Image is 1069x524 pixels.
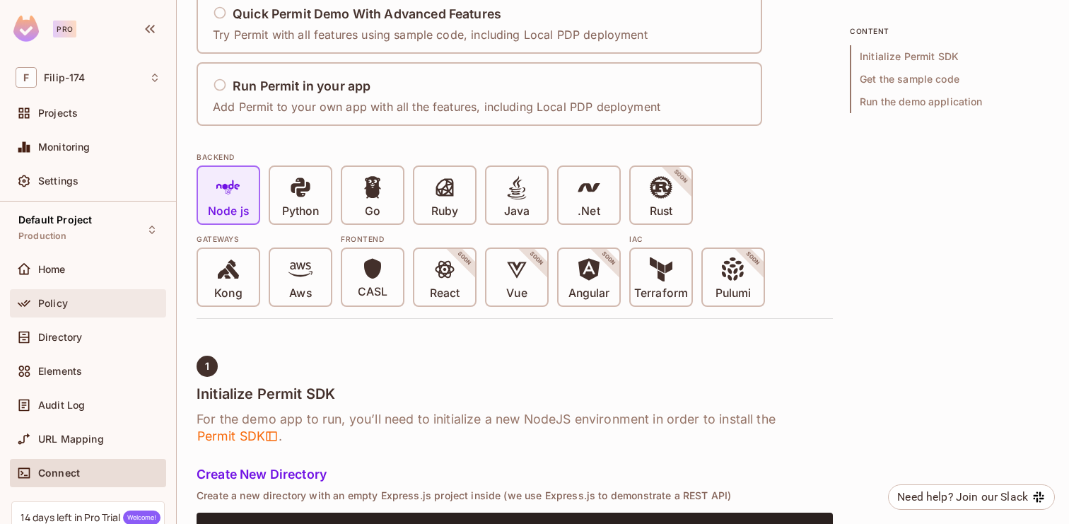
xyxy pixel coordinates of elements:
div: Pro [53,21,76,37]
div: BACKEND [197,151,833,163]
p: content [850,25,1049,37]
span: SOON [509,231,564,286]
p: Java [504,204,530,219]
span: 1 [205,361,209,372]
span: Workspace: Filip-174 [44,72,85,83]
div: Frontend [341,233,621,245]
span: Settings [38,175,78,187]
div: Gateways [197,233,332,245]
span: Policy [38,298,68,309]
div: Need help? Join our Slack [897,489,1028,506]
span: Audit Log [38,400,85,411]
span: Directory [38,332,82,343]
span: SOON [725,231,781,286]
p: Go [365,204,380,219]
div: IAC [629,233,765,245]
span: SOON [581,231,636,286]
span: F [16,67,37,88]
p: Pulumi [715,286,751,301]
p: Angular [568,286,610,301]
img: SReyMgAAAABJRU5ErkJggg== [13,16,39,42]
p: Try Permit with all features using sample code, including Local PDP deployment [213,27,648,42]
span: SOON [653,149,708,204]
h5: Run Permit in your app [233,79,370,93]
p: .Net [578,204,600,219]
span: SOON [437,231,492,286]
span: Get the sample code [850,68,1049,91]
h5: Create New Directory [197,467,833,482]
p: Ruby [431,204,458,219]
span: Elements [38,366,82,377]
h5: Quick Permit Demo With Advanced Features [233,7,501,21]
span: Permit SDK [197,428,279,445]
span: Default Project [18,214,92,226]
span: Initialize Permit SDK [850,45,1049,68]
span: Home [38,264,66,275]
p: CASL [358,285,387,299]
p: Node js [208,204,249,219]
span: Run the demo application [850,91,1049,113]
span: Connect [38,467,80,479]
p: Create a new directory with an empty Express.js project inside (we use Express.js to demonstrate ... [197,490,833,501]
p: Python [282,204,319,219]
span: Monitoring [38,141,90,153]
p: Add Permit to your own app with all the features, including Local PDP deployment [213,99,660,115]
p: Kong [214,286,242,301]
span: Production [18,231,67,242]
span: Projects [38,107,78,119]
p: Vue [506,286,527,301]
p: Aws [289,286,311,301]
p: React [430,286,460,301]
p: Rust [650,204,672,219]
span: URL Mapping [38,433,104,445]
p: Terraform [634,286,688,301]
h4: Initialize Permit SDK [197,385,833,402]
h6: For the demo app to run, you’ll need to initialize a new NodeJS environment in order to install t... [197,411,833,445]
